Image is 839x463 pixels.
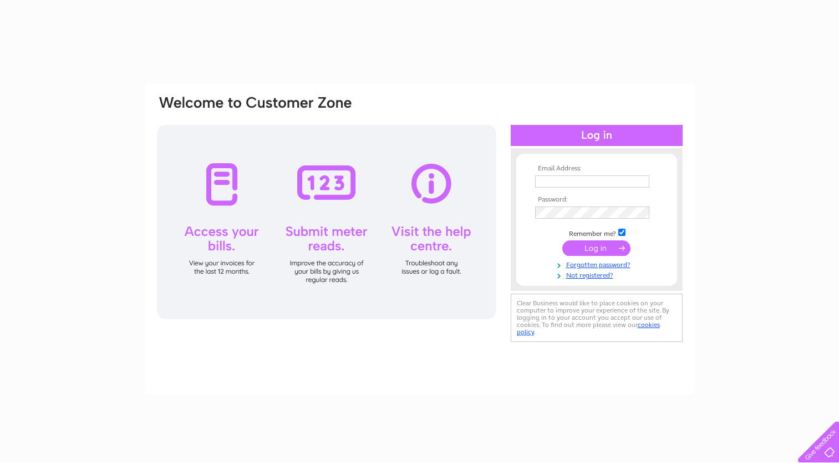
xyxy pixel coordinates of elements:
td: Remember me? [532,227,661,238]
a: cookies policy [517,321,660,336]
a: Not registered? [535,269,661,280]
a: Forgotten password? [535,259,661,269]
input: Submit [562,240,630,256]
div: Clear Business would like to place cookies on your computer to improve your experience of the sit... [511,294,683,342]
th: Email Address: [532,165,661,173]
th: Password: [532,196,661,204]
